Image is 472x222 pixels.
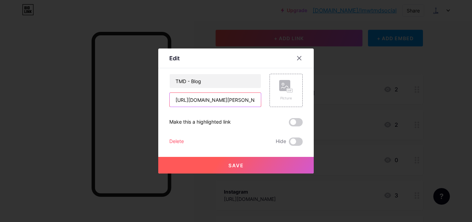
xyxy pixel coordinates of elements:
[169,118,231,126] div: Make this a highlighted link
[228,162,244,168] span: Save
[158,157,314,174] button: Save
[170,93,261,107] input: URL
[169,137,184,146] div: Delete
[276,137,286,146] span: Hide
[279,96,293,101] div: Picture
[169,54,180,62] div: Edit
[170,74,261,88] input: Title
